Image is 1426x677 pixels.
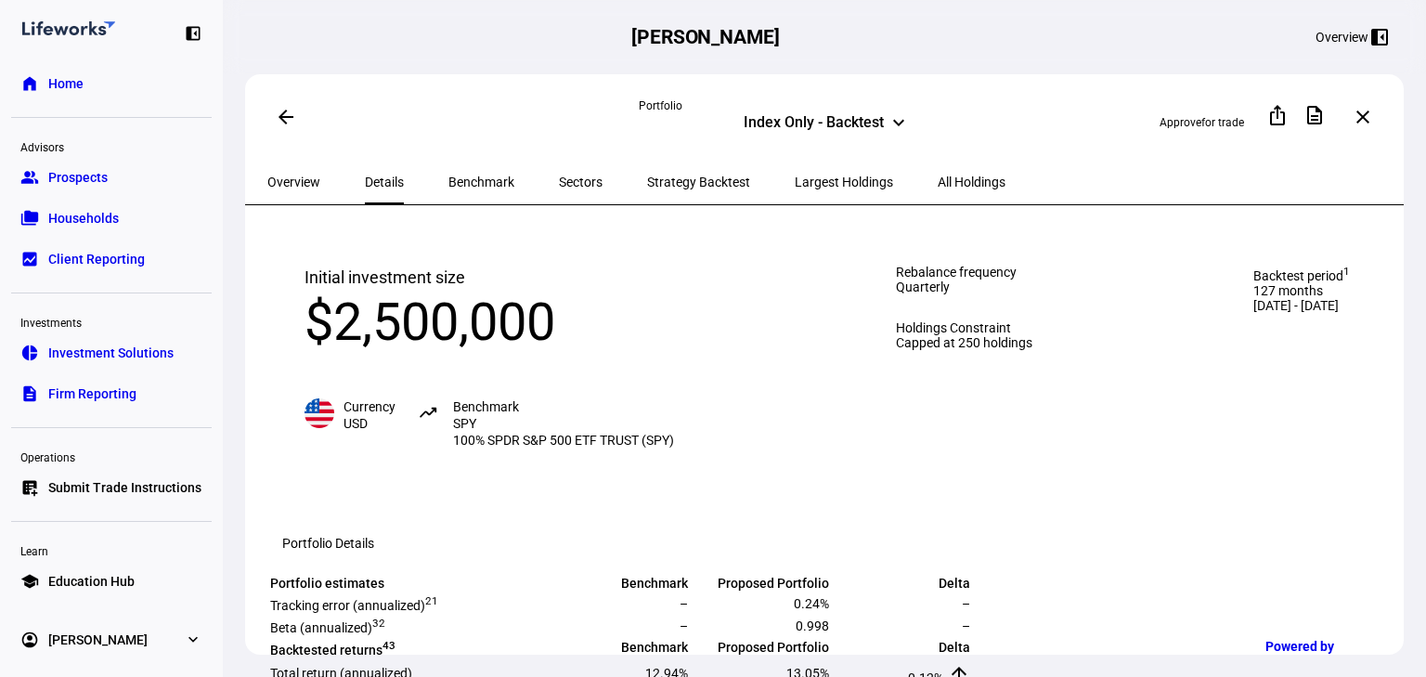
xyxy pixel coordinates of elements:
[20,168,39,187] eth-mat-symbol: group
[1201,116,1244,129] span: for trade
[48,344,174,362] span: Investment Solutions
[270,620,385,635] span: Beta (annualized)
[1266,104,1289,126] mat-icon: ios_share
[11,65,212,102] a: homeHome
[1253,265,1350,283] span: Backtest period
[48,250,145,268] span: Client Reporting
[550,638,689,658] td: Benchmark
[448,176,514,189] span: Benchmark
[1352,106,1374,128] mat-icon: close
[269,575,548,592] td: Portfolio estimates
[795,176,893,189] span: Largest Holdings
[938,176,1005,189] span: All Holdings
[20,209,39,228] eth-mat-symbol: folder_copy
[680,618,688,633] span: –
[270,598,438,613] span: Tracking error (annualized)
[344,416,368,431] span: USD
[48,572,135,591] span: Education Hub
[11,241,212,278] a: bid_landscapeClient Reporting
[275,106,297,128] mat-icon: arrow_back
[48,631,148,649] span: [PERSON_NAME]
[305,265,674,291] div: Initial investment size
[344,399,395,414] span: Currency
[559,176,603,189] span: Sectors
[832,575,971,592] td: Delta
[453,399,519,414] span: Benchmark
[1256,629,1398,663] a: Powered by
[20,572,39,591] eth-mat-symbol: school
[1301,22,1404,52] button: Overview
[48,74,84,93] span: Home
[379,617,385,630] sup: 2
[1145,108,1259,137] button: Approvefor trade
[1253,283,1350,298] span: 127 months
[896,280,950,294] span: Quarterly
[1160,116,1201,129] span: Approve
[20,250,39,268] eth-mat-symbol: bid_landscape
[796,618,829,633] span: 0.998
[1316,30,1368,45] div: Overview
[389,639,395,652] sup: 3
[11,537,212,563] div: Learn
[453,432,674,449] span: 100% SPDR S&P 500 ETF TRUST (SPY)
[691,575,830,592] td: Proposed Portfolio
[896,335,1032,350] span: Capped at 250 holdings
[269,638,548,658] td: Backtested returns
[744,113,884,136] div: Index Only - Backtest
[639,98,1010,113] div: Portfolio
[48,209,119,228] span: Households
[888,111,910,134] mat-icon: keyboard_arrow_down
[20,631,39,649] eth-mat-symbol: account_circle
[11,133,212,159] div: Advisors
[550,575,689,592] td: Benchmark
[11,443,212,469] div: Operations
[11,200,212,237] a: folder_copyHouseholds
[647,176,750,189] span: Strategy Backtest
[432,594,438,607] sup: 1
[631,26,780,48] h2: [PERSON_NAME]
[1368,26,1391,48] mat-icon: left_panel_close
[48,384,136,403] span: Firm Reporting
[365,176,404,189] span: Details
[48,168,108,187] span: Prospects
[20,74,39,93] eth-mat-symbol: home
[11,375,212,412] a: descriptionFirm Reporting
[20,478,39,497] eth-mat-symbol: list_alt_add
[1253,298,1339,313] span: [DATE] - [DATE]
[962,618,970,633] span: –
[418,402,440,424] mat-icon: trending_up
[962,596,970,611] span: –
[382,639,389,652] sup: 4
[20,384,39,403] eth-mat-symbol: description
[305,291,674,354] div: $2,500,000
[832,638,971,658] td: Delta
[282,536,374,551] eth-data-table-title: Portfolio Details
[11,334,212,371] a: pie_chartInvestment Solutions
[1303,104,1326,126] mat-icon: description
[453,416,476,431] span: SPY
[20,344,39,362] eth-mat-symbol: pie_chart
[794,596,829,611] span: 0.24%
[1343,265,1350,278] sup: 1
[896,265,1032,280] span: Rebalance frequency
[184,631,202,649] eth-mat-symbol: expand_more
[11,308,212,334] div: Investments
[896,320,1032,335] span: Holdings Constraint
[372,617,379,630] sup: 3
[425,594,432,607] sup: 2
[11,159,212,196] a: groupProspects
[691,638,830,658] td: Proposed Portfolio
[48,478,201,497] span: Submit Trade Instructions
[267,176,320,189] span: Overview
[680,596,688,611] span: –
[184,24,202,43] eth-mat-symbol: left_panel_close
